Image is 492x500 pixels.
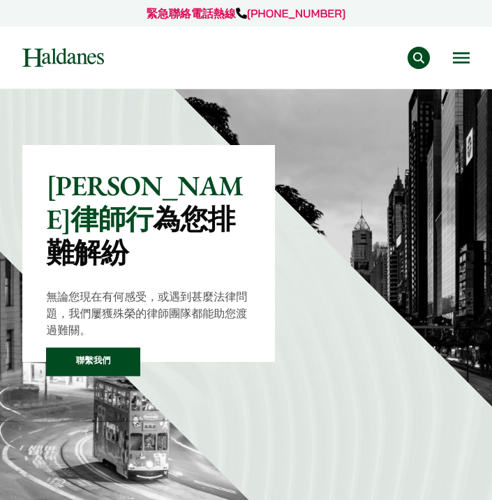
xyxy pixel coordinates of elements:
[147,6,346,20] a: 緊急聯絡電話熱線[PHONE_NUMBER]
[453,52,470,63] button: Open menu
[46,169,251,269] p: [PERSON_NAME]律師行
[46,288,251,338] p: 無論您現在有何感受，或遇到甚麼法律問題，我們屢獲殊榮的律師團隊都能助您渡過難關。
[22,48,104,67] img: Logo of Haldanes
[46,201,234,271] mark: 為您排難解紛
[408,47,430,69] button: Search
[46,348,140,377] a: 聯繫我們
